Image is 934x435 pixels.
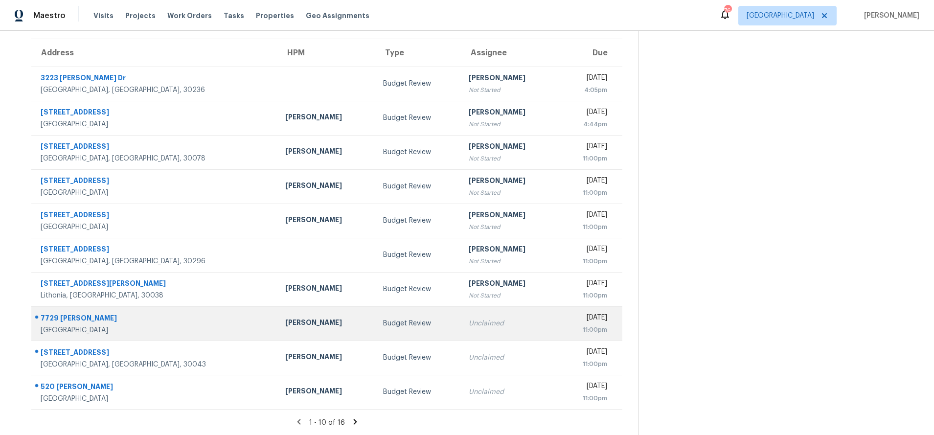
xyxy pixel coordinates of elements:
[469,119,551,129] div: Not Started
[566,85,607,95] div: 4:05pm
[566,347,607,359] div: [DATE]
[41,382,270,394] div: 520 [PERSON_NAME]
[93,11,114,21] span: Visits
[41,210,270,222] div: [STREET_ADDRESS]
[309,419,345,426] span: 1 - 10 of 16
[285,146,367,159] div: [PERSON_NAME]
[383,147,453,157] div: Budget Review
[566,210,607,222] div: [DATE]
[285,112,367,124] div: [PERSON_NAME]
[469,141,551,154] div: [PERSON_NAME]
[724,6,731,16] div: 76
[41,278,270,291] div: [STREET_ADDRESS][PERSON_NAME]
[285,318,367,330] div: [PERSON_NAME]
[285,215,367,227] div: [PERSON_NAME]
[383,250,453,260] div: Budget Review
[566,393,607,403] div: 11:00pm
[469,319,551,328] div: Unclaimed
[383,182,453,191] div: Budget Review
[461,39,559,67] th: Assignee
[41,176,270,188] div: [STREET_ADDRESS]
[285,181,367,193] div: [PERSON_NAME]
[566,256,607,266] div: 11:00pm
[31,39,277,67] th: Address
[383,387,453,397] div: Budget Review
[566,244,607,256] div: [DATE]
[566,141,607,154] div: [DATE]
[469,107,551,119] div: [PERSON_NAME]
[375,39,461,67] th: Type
[41,394,270,404] div: [GEOGRAPHIC_DATA]
[41,73,270,85] div: 3223 [PERSON_NAME] Dr
[566,291,607,300] div: 11:00pm
[41,291,270,300] div: Lithonia, [GEOGRAPHIC_DATA], 30038
[469,188,551,198] div: Not Started
[41,141,270,154] div: [STREET_ADDRESS]
[383,113,453,123] div: Budget Review
[860,11,919,21] span: [PERSON_NAME]
[469,291,551,300] div: Not Started
[383,216,453,226] div: Budget Review
[566,154,607,163] div: 11:00pm
[41,107,270,119] div: [STREET_ADDRESS]
[41,222,270,232] div: [GEOGRAPHIC_DATA]
[558,39,622,67] th: Due
[256,11,294,21] span: Properties
[469,244,551,256] div: [PERSON_NAME]
[41,154,270,163] div: [GEOGRAPHIC_DATA], [GEOGRAPHIC_DATA], 30078
[566,107,607,119] div: [DATE]
[41,85,270,95] div: [GEOGRAPHIC_DATA], [GEOGRAPHIC_DATA], 30236
[469,222,551,232] div: Not Started
[41,256,270,266] div: [GEOGRAPHIC_DATA], [GEOGRAPHIC_DATA], 30296
[125,11,156,21] span: Projects
[469,353,551,363] div: Unclaimed
[469,210,551,222] div: [PERSON_NAME]
[224,12,244,19] span: Tasks
[41,325,270,335] div: [GEOGRAPHIC_DATA]
[383,319,453,328] div: Budget Review
[566,278,607,291] div: [DATE]
[285,352,367,364] div: [PERSON_NAME]
[41,188,270,198] div: [GEOGRAPHIC_DATA]
[285,283,367,296] div: [PERSON_NAME]
[566,313,607,325] div: [DATE]
[566,381,607,393] div: [DATE]
[566,73,607,85] div: [DATE]
[277,39,375,67] th: HPM
[566,359,607,369] div: 11:00pm
[469,154,551,163] div: Not Started
[469,176,551,188] div: [PERSON_NAME]
[41,347,270,360] div: [STREET_ADDRESS]
[285,386,367,398] div: [PERSON_NAME]
[306,11,369,21] span: Geo Assignments
[41,119,270,129] div: [GEOGRAPHIC_DATA]
[41,244,270,256] div: [STREET_ADDRESS]
[383,353,453,363] div: Budget Review
[566,119,607,129] div: 4:44pm
[469,85,551,95] div: Not Started
[469,387,551,397] div: Unclaimed
[469,73,551,85] div: [PERSON_NAME]
[41,360,270,369] div: [GEOGRAPHIC_DATA], [GEOGRAPHIC_DATA], 30043
[167,11,212,21] span: Work Orders
[747,11,814,21] span: [GEOGRAPHIC_DATA]
[33,11,66,21] span: Maestro
[566,188,607,198] div: 11:00pm
[383,79,453,89] div: Budget Review
[383,284,453,294] div: Budget Review
[566,222,607,232] div: 11:00pm
[566,325,607,335] div: 11:00pm
[469,256,551,266] div: Not Started
[566,176,607,188] div: [DATE]
[41,313,270,325] div: 7729 [PERSON_NAME]
[469,278,551,291] div: [PERSON_NAME]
